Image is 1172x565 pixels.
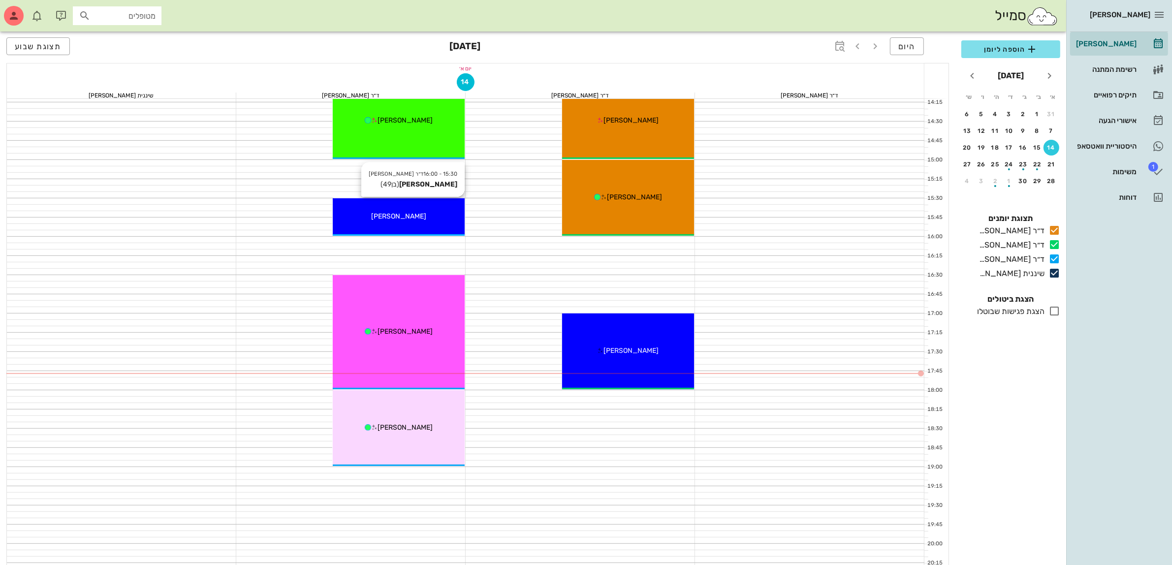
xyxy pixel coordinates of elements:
div: 4 [987,111,1003,118]
th: ו׳ [976,89,989,105]
div: 11 [987,127,1003,134]
button: 14 [1044,140,1059,156]
div: 19:30 [924,502,945,510]
div: 19:00 [924,463,945,471]
span: [PERSON_NAME] [604,346,659,355]
button: 22 [1030,157,1045,172]
div: 16:15 [924,252,945,260]
div: אישורי הגעה [1074,117,1137,125]
span: הוספה ליומן [969,43,1052,55]
button: היום [890,37,924,55]
div: 2 [1015,111,1031,118]
button: 7 [1044,123,1059,139]
div: ד״ר [PERSON_NAME] [975,253,1045,265]
button: 26 [974,157,989,172]
div: 7 [1044,127,1059,134]
div: 18:45 [924,444,945,452]
span: 14 [457,78,474,86]
div: היסטוריית וואטסאפ [1074,142,1137,150]
div: 18 [987,144,1003,151]
th: ה׳ [990,89,1003,105]
button: 1 [1030,106,1045,122]
span: [PERSON_NAME] [604,116,659,125]
div: 12 [974,127,989,134]
span: [PERSON_NAME] [378,423,433,432]
div: 13 [959,127,975,134]
button: 31 [1044,106,1059,122]
div: 17:30 [924,348,945,356]
button: 25 [987,157,1003,172]
div: 17:15 [924,329,945,337]
a: אישורי הגעה [1070,109,1168,132]
div: 16:45 [924,290,945,299]
div: 19:15 [924,482,945,491]
div: 17:45 [924,367,945,376]
div: משימות [1074,168,1137,176]
div: 15 [1030,144,1045,151]
a: תגמשימות [1070,160,1168,184]
button: 17 [1002,140,1017,156]
div: 16 [1015,144,1031,151]
div: 1 [1030,111,1045,118]
button: 3 [974,173,989,189]
div: 15:45 [924,214,945,222]
div: 9 [1015,127,1031,134]
div: ד״ר [PERSON_NAME] [975,225,1045,237]
button: 10 [1002,123,1017,139]
button: 5 [974,106,989,122]
div: 26 [974,161,989,168]
div: שיננית [PERSON_NAME] [975,268,1045,280]
div: תיקים רפואיים [1074,91,1137,99]
div: דוחות [1074,193,1137,201]
span: [PERSON_NAME] [378,327,433,336]
button: 19 [974,140,989,156]
span: תג [29,8,35,14]
div: 20 [959,144,975,151]
div: 28 [1044,178,1059,185]
div: 15:00 [924,156,945,164]
div: שיננית [PERSON_NAME] [7,93,236,98]
div: 16:30 [924,271,945,280]
div: 20:00 [924,540,945,548]
button: 28 [1044,173,1059,189]
th: ד׳ [1004,89,1017,105]
button: 20 [959,140,975,156]
button: 24 [1002,157,1017,172]
button: 13 [959,123,975,139]
div: 8 [1030,127,1045,134]
div: 31 [1044,111,1059,118]
div: סמייל [995,5,1058,27]
div: הצגת פגישות שבוטלו [973,306,1045,317]
span: [PERSON_NAME] [371,212,426,220]
div: 5 [974,111,989,118]
div: 14:30 [924,118,945,126]
div: ד״ר [PERSON_NAME] [236,93,465,98]
div: 15:30 [924,194,945,203]
div: ד״ר [PERSON_NAME] [466,93,695,98]
button: חודש שעבר [1041,67,1058,85]
div: יום א׳ [7,63,924,73]
button: 23 [1015,157,1031,172]
a: היסטוריית וואטסאפ [1070,134,1168,158]
div: 14:45 [924,137,945,145]
span: תצוגת שבוע [15,42,62,51]
div: 18:15 [924,406,945,414]
span: [PERSON_NAME] [607,193,662,201]
span: [PERSON_NAME] [378,116,433,125]
div: 19:45 [924,521,945,529]
div: 24 [1002,161,1017,168]
button: 1 [1002,173,1017,189]
div: 18:30 [924,425,945,433]
button: 4 [959,173,975,189]
span: [PERSON_NAME] [1090,10,1150,19]
button: 8 [1030,123,1045,139]
button: 6 [959,106,975,122]
th: א׳ [1046,89,1059,105]
div: 3 [974,178,989,185]
button: 11 [987,123,1003,139]
div: 16:00 [924,233,945,241]
h3: [DATE] [450,37,481,57]
div: 19 [974,144,989,151]
button: 27 [959,157,975,172]
div: 18:00 [924,386,945,395]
